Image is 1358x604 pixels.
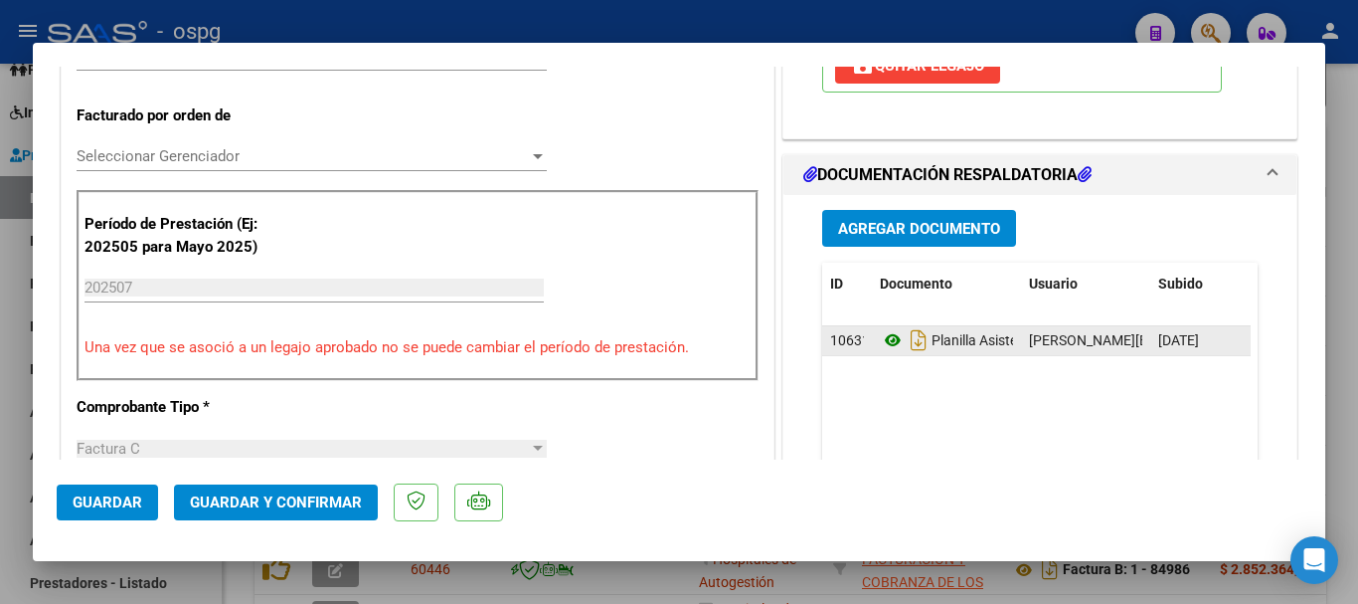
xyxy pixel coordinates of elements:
mat-expansion-panel-header: DOCUMENTACIÓN RESPALDATORIA [783,155,1296,195]
p: Período de Prestación (Ej: 202505 para Mayo 2025) [85,213,284,258]
button: Guardar y Confirmar [174,485,378,520]
p: Comprobante Tipo * [77,396,281,419]
datatable-header-cell: Usuario [1021,263,1150,305]
p: Facturado por orden de [77,104,281,127]
button: Agregar Documento [822,210,1016,247]
span: Planilla Asistencia [880,332,1043,348]
button: Guardar [57,485,158,520]
span: Seleccionar Gerenciador [77,147,529,165]
h1: DOCUMENTACIÓN RESPALDATORIA [803,163,1092,187]
datatable-header-cell: Acción [1250,263,1349,305]
span: Guardar y Confirmar [190,494,362,511]
span: Usuario [1029,276,1078,292]
span: Subido [1158,276,1203,292]
span: 10631 [830,332,870,348]
span: Agregar Documento [838,220,1000,238]
p: Una vez que se asoció a un legajo aprobado no se puede cambiar el período de prestación. [85,336,751,359]
span: Factura C [77,440,140,458]
span: ID [830,276,843,292]
datatable-header-cell: ID [822,263,872,305]
datatable-header-cell: Documento [872,263,1021,305]
span: [DATE] [1158,332,1199,348]
span: Quitar Legajo [851,57,984,75]
div: Open Intercom Messenger [1290,536,1338,584]
span: Documento [880,276,952,292]
i: Descargar documento [906,324,932,356]
datatable-header-cell: Subido [1150,263,1250,305]
span: Guardar [73,494,142,511]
